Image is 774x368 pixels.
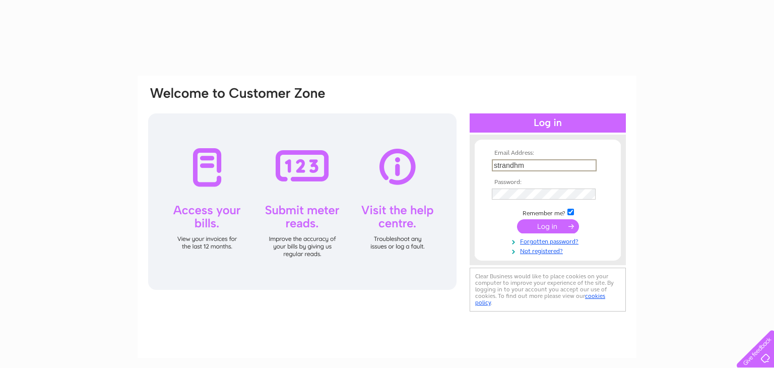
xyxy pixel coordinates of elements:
a: cookies policy [475,292,605,306]
th: Email Address: [489,150,606,157]
a: Forgotten password? [492,236,606,246]
div: Clear Business would like to place cookies on your computer to improve your experience of the sit... [470,268,626,312]
a: Not registered? [492,246,606,255]
td: Remember me? [489,207,606,217]
input: Submit [517,219,579,233]
th: Password: [489,179,606,186]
